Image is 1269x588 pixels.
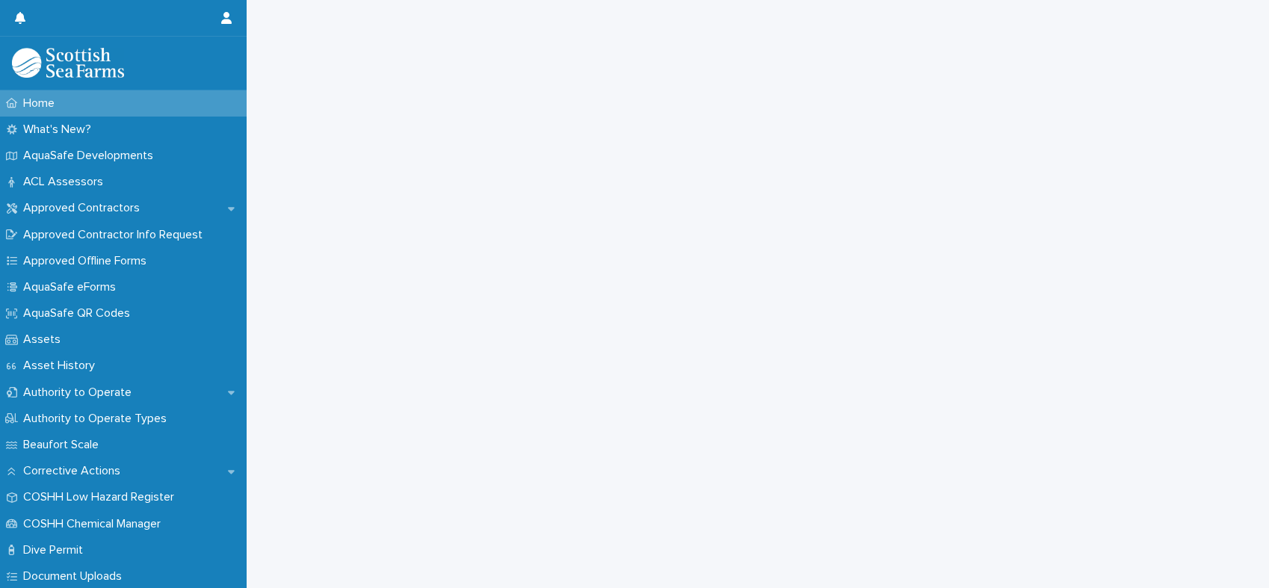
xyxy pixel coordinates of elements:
[17,228,214,242] p: Approved Contractor Info Request
[17,386,143,400] p: Authority to Operate
[17,490,186,504] p: COSHH Low Hazard Register
[17,332,72,347] p: Assets
[17,306,142,321] p: AquaSafe QR Codes
[17,543,95,557] p: Dive Permit
[17,149,165,163] p: AquaSafe Developments
[17,254,158,268] p: Approved Offline Forms
[17,438,111,452] p: Beaufort Scale
[17,359,107,373] p: Asset History
[17,464,132,478] p: Corrective Actions
[17,280,128,294] p: AquaSafe eForms
[17,96,67,111] p: Home
[17,201,152,215] p: Approved Contractors
[17,412,179,426] p: Authority to Operate Types
[12,48,124,78] img: bPIBxiqnSb2ggTQWdOVV
[17,517,173,531] p: COSHH Chemical Manager
[17,123,103,137] p: What's New?
[17,569,134,584] p: Document Uploads
[17,175,115,189] p: ACL Assessors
